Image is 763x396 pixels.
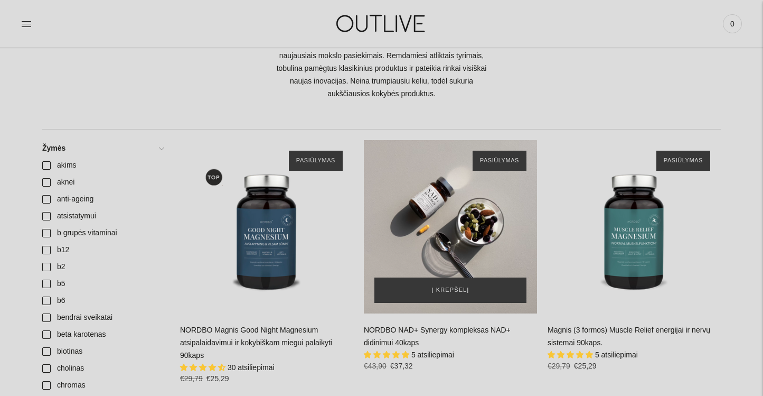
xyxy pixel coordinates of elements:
a: Magnis (3 formos) Muscle Relief energijai ir nervų sistemai 90kaps. [548,326,710,347]
span: 5 atsiliepimai [411,351,454,359]
span: 5.00 stars [364,351,411,359]
a: Žymės [36,140,169,157]
span: €25,29 [206,374,229,383]
a: cholinas [36,360,169,377]
a: b5 [36,275,169,292]
a: b grupės vitaminai [36,225,169,242]
a: bendrai sveikatai [36,309,169,326]
img: OUTLIVE [316,5,448,42]
a: beta karotenas [36,326,169,343]
span: 0 [725,16,740,31]
a: NORDBO NAD+ Synergy kompleksas NAD+ didinimui 40kaps [364,326,511,347]
span: 5.00 stars [548,351,595,359]
span: 5 atsiliepimai [595,351,638,359]
a: atsistatymui [36,208,169,225]
a: biotinas [36,343,169,360]
span: Į krepšelį [432,285,469,296]
a: 0 [723,12,742,35]
a: NORDBO NAD+ Synergy kompleksas NAD+ didinimui 40kaps [364,140,537,314]
a: b2 [36,259,169,275]
a: NORDBO Magnis Good Night Magnesium atsipalaidavimui ir kokybiškam miegui palaikyti 90kaps [180,326,332,360]
a: Magnis (3 formos) Muscle Relief energijai ir nervų sistemai 90kaps. [548,140,721,314]
button: Į krepšelį [374,278,526,303]
a: anti-ageing [36,191,169,208]
span: 30 atsiliepimai [228,363,275,372]
a: NORDBO Magnis Good Night Magnesium atsipalaidavimui ir kokybiškam miegui palaikyti 90kaps [180,140,353,314]
s: €29,79 [548,362,570,370]
s: €29,79 [180,374,203,383]
span: €37,32 [390,362,413,370]
s: €43,90 [364,362,387,370]
span: €25,29 [574,362,597,370]
a: aknei [36,174,169,191]
a: akims [36,157,169,174]
a: b6 [36,292,169,309]
span: 4.70 stars [180,363,228,372]
a: b12 [36,242,169,259]
a: chromas [36,377,169,394]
